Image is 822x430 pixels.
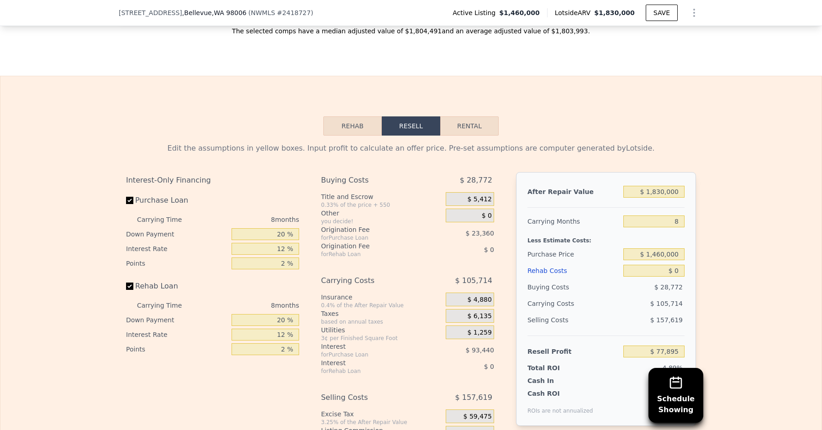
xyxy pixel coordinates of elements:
span: , Bellevue [182,8,247,17]
span: $1,460,000 [499,8,540,17]
div: for Rehab Loan [321,251,423,258]
div: Purchase Price [527,246,620,262]
div: Interest [321,342,423,351]
div: Carrying Costs [321,273,423,289]
div: Cash In [527,376,585,385]
span: [STREET_ADDRESS] [119,8,182,17]
div: Interest Rate [126,241,228,256]
label: Purchase Loan [126,192,228,209]
span: $ 59,475 [464,413,492,421]
span: $ 93,440 [466,346,494,354]
button: Show Options [685,4,703,22]
div: Carrying Time [137,212,196,227]
button: ScheduleShowing [648,368,703,423]
span: $1,830,000 [594,9,635,16]
button: Resell [382,116,440,136]
div: 3.25% of the After Repair Value [321,419,442,426]
div: Interest Rate [126,327,228,342]
div: 0.33% of the price + 550 [321,201,442,209]
div: After Repair Value [527,184,620,200]
div: Edit the assumptions in yellow boxes. Input profit to calculate an offer price. Pre-set assumptio... [126,143,696,154]
div: Origination Fee [321,241,423,251]
div: Interest [321,358,423,367]
div: for Purchase Loan [321,234,423,241]
div: Cash ROI [527,389,593,398]
span: $ 0 [484,363,494,370]
span: $ 6,135 [467,312,491,320]
div: Buying Costs [321,172,423,189]
span: $ 5,412 [467,195,491,204]
div: Points [126,256,228,271]
div: Other [321,209,442,218]
div: for Rehab Loan [321,367,423,375]
div: Taxes [321,309,442,318]
div: Carrying Costs [527,295,585,312]
div: The selected comps have a median adjusted value of $1,804,491 and an average adjusted value of $1... [119,19,703,36]
div: Carrying Months [527,213,620,230]
span: $ 4,880 [467,296,491,304]
span: $ 1,259 [467,329,491,337]
span: Lotside ARV [555,8,594,17]
div: Excise Tax [321,409,442,419]
span: $ 157,619 [650,316,683,324]
div: Resell Profit [527,343,620,360]
span: $ 105,714 [650,300,683,307]
div: Less Estimate Costs: [527,230,685,246]
div: ( ) [248,8,313,17]
label: Rehab Loan [126,278,228,294]
input: Purchase Loan [126,197,133,204]
div: you decide! [321,218,442,225]
button: Rental [440,116,499,136]
span: # 2418727 [277,9,311,16]
div: Total ROI [527,363,585,372]
div: based on annual taxes [321,318,442,325]
input: Rehab Loan [126,283,133,290]
div: Down Payment [126,227,228,241]
span: NWMLS [251,9,275,16]
span: $ 105,714 [455,273,492,289]
div: 0.4% of the After Repair Value [321,302,442,309]
div: 3¢ per Finished Square Foot [321,335,442,342]
div: Down Payment [126,313,228,327]
span: $ 28,772 [654,283,683,291]
span: , WA 98006 [212,9,247,16]
button: Rehab [323,116,382,136]
span: $ 28,772 [460,172,492,189]
span: $ 0 [482,212,492,220]
div: Points [126,342,228,357]
div: Interest-Only Financing [126,172,299,189]
div: Insurance [321,293,442,302]
span: $ 0 [484,246,494,253]
div: Rehab Costs [527,262,620,279]
div: 8 months [200,212,299,227]
div: Utilities [321,325,442,335]
div: Origination Fee [321,225,423,234]
div: for Purchase Loan [321,351,423,358]
span: 4.89% [663,364,683,372]
span: $ 23,360 [466,230,494,237]
span: $ 157,619 [455,389,492,406]
div: Carrying Time [137,298,196,313]
div: Title and Escrow [321,192,442,201]
div: 8 months [200,298,299,313]
div: Selling Costs [527,312,620,328]
span: Active Listing [453,8,499,17]
div: Buying Costs [527,279,620,295]
div: Selling Costs [321,389,423,406]
button: SAVE [646,5,678,21]
div: ROIs are not annualized [527,398,593,414]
